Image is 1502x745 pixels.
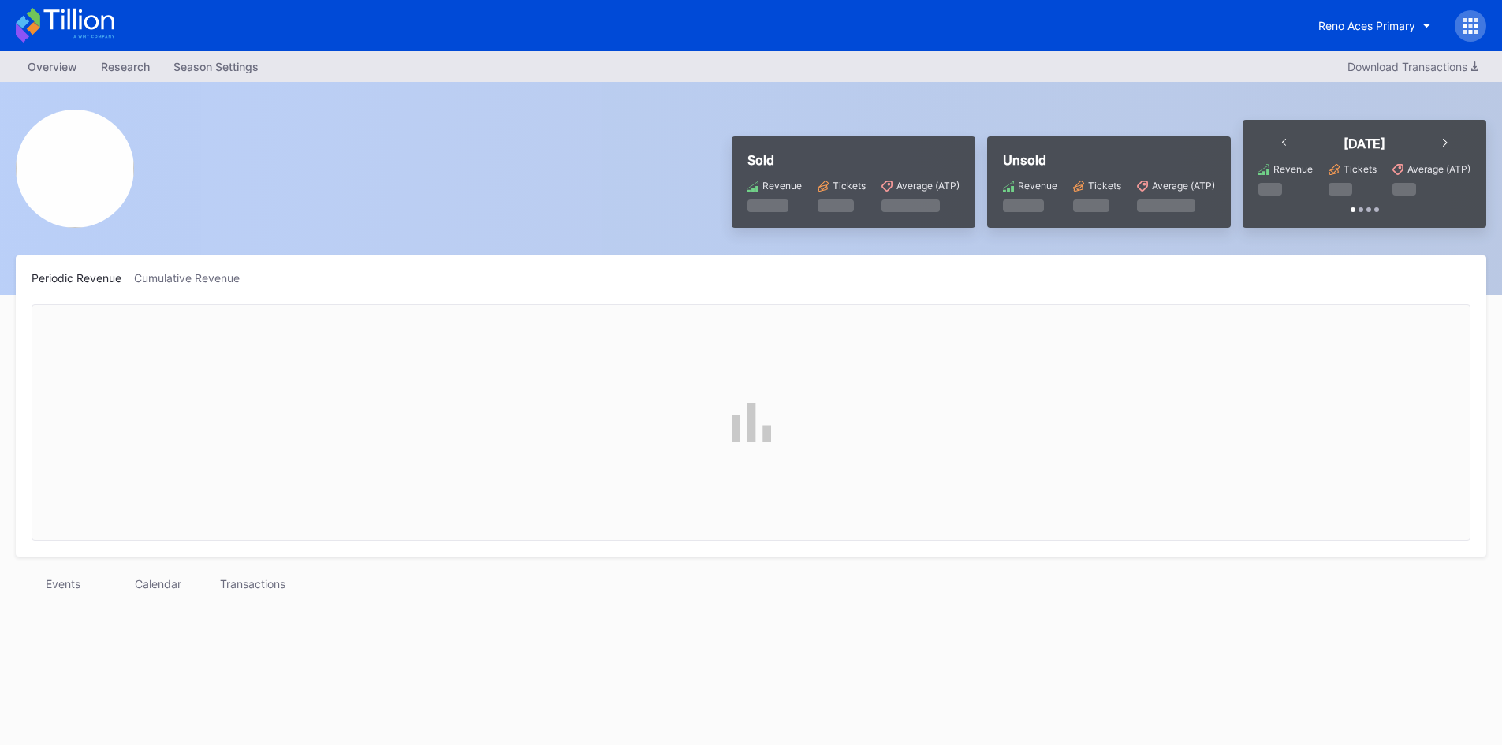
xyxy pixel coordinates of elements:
div: Calendar [110,572,205,595]
div: Tickets [833,180,866,192]
div: Cumulative Revenue [134,271,252,285]
div: Average (ATP) [1407,163,1470,175]
div: Revenue [1273,163,1313,175]
div: Tickets [1088,180,1121,192]
div: Events [16,572,110,595]
div: Average (ATP) [1152,180,1215,192]
div: Transactions [205,572,300,595]
a: Overview [16,55,89,78]
a: Research [89,55,162,78]
button: Reno Aces Primary [1306,11,1443,40]
div: [DATE] [1344,136,1385,151]
div: Average (ATP) [896,180,960,192]
div: Tickets [1344,163,1377,175]
div: Sold [747,152,960,168]
div: Periodic Revenue [32,271,134,285]
div: Download Transactions [1347,60,1478,73]
button: Download Transactions [1340,56,1486,77]
div: Unsold [1003,152,1215,168]
div: Reno Aces Primary [1318,19,1415,32]
div: Revenue [1018,180,1057,192]
a: Season Settings [162,55,270,78]
div: Revenue [762,180,802,192]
